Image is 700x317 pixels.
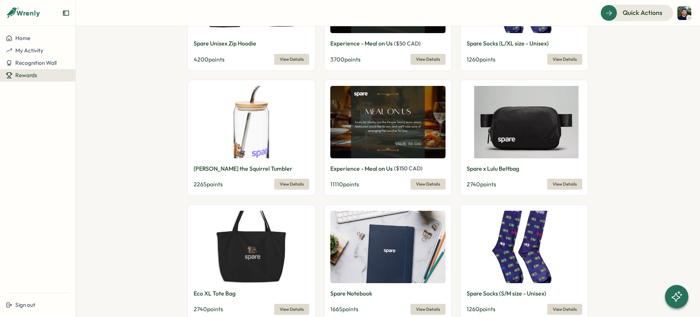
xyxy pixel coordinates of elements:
span: 1260 points [467,305,495,313]
span: View Details [553,54,577,64]
span: Quick Actions [623,8,662,17]
span: View Details [553,304,577,314]
p: Experience - Meal on Us [330,39,393,48]
p: Spare Socks (L/XL size - Unisex) [467,39,549,48]
span: ( $ 150 CAD ) [394,165,423,172]
img: Spare x Lulu Beltbag [467,86,582,158]
span: View Details [280,54,304,64]
button: View Details [411,304,446,315]
img: Spare Socks (S/M size - Unisex) [467,211,582,283]
span: Rewards [15,72,37,79]
span: My Activity [15,47,43,54]
span: View Details [280,179,304,189]
span: 1260 points [467,56,495,63]
span: View Details [416,179,440,189]
span: Home [15,35,30,41]
p: Spare Notebook [330,289,372,298]
button: Quick Actions [600,5,673,21]
p: Spare x Lulu Beltbag [467,164,519,173]
span: View Details [553,179,577,189]
img: Eco XL Tote Bag [194,211,309,283]
button: View Details [274,179,309,190]
span: 3700 points [330,56,361,63]
p: [PERSON_NAME] the Squirrel Tumbler [194,164,292,173]
span: Recognition Wall [15,59,57,66]
span: Sign out [15,301,35,308]
p: Experience - Meal on Us [330,164,393,173]
span: 2265 points [194,181,223,188]
button: View Details [547,179,582,190]
span: 2740 points [467,181,496,188]
p: Eco XL Tote Bag [194,289,236,298]
p: Spare Socks (S/M size - Unisex) [467,289,546,298]
button: Expand sidebar [62,9,70,17]
img: Sammy the Squirrel Tumbler [194,86,309,158]
button: View Details [411,54,446,65]
span: View Details [280,304,304,314]
img: Spare Notebook [330,211,446,283]
span: 11110 points [330,181,359,188]
span: ( $ 50 CAD ) [394,40,421,47]
button: View Details [274,54,309,65]
span: 1665 points [330,305,358,313]
span: 2740 points [194,305,223,313]
button: View Details [547,54,582,65]
img: Pat Gregory [677,6,691,20]
button: View Details [274,304,309,315]
span: View Details [416,54,440,64]
button: View Details [547,304,582,315]
span: View Details [416,304,440,314]
img: Experience - Meal on Us [330,86,446,158]
button: View Details [411,179,446,190]
span: 4200 points [194,56,225,63]
p: Spare Unisex Zip Hoodie [194,39,256,48]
